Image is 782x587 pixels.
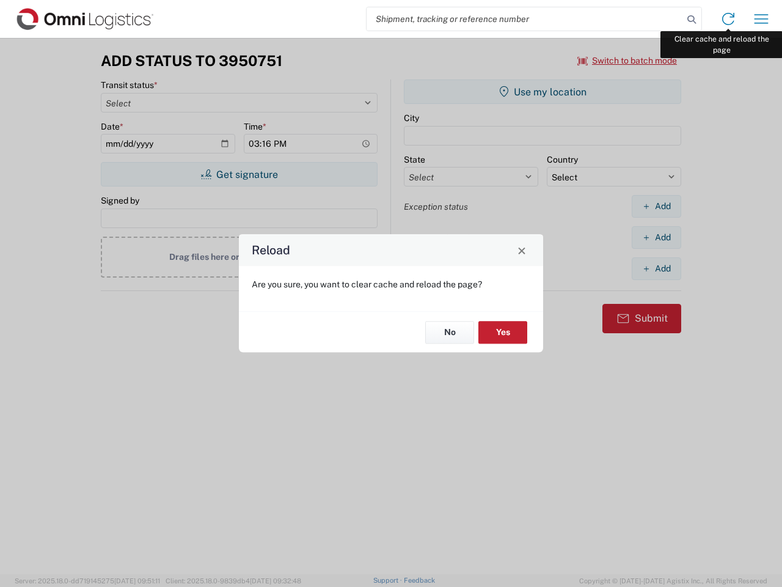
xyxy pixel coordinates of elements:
p: Are you sure, you want to clear cache and reload the page? [252,279,530,290]
button: Close [513,242,530,259]
button: No [425,321,474,344]
button: Yes [478,321,527,344]
h4: Reload [252,242,290,259]
input: Shipment, tracking or reference number [367,7,683,31]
